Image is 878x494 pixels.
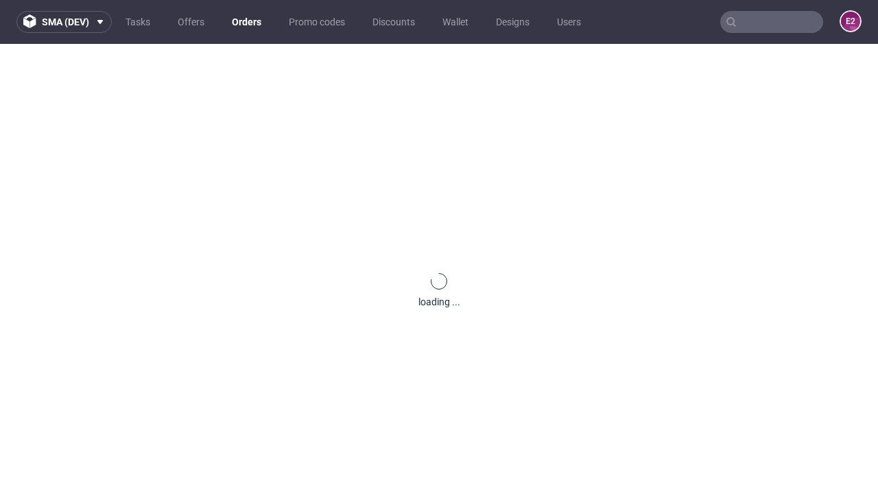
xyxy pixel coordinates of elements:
a: Discounts [364,11,423,33]
div: loading ... [418,295,460,309]
a: Orders [224,11,270,33]
a: Wallet [434,11,477,33]
a: Promo codes [281,11,353,33]
a: Tasks [117,11,158,33]
button: sma (dev) [16,11,112,33]
figcaption: e2 [841,12,860,31]
span: sma (dev) [42,17,89,27]
a: Users [549,11,589,33]
a: Offers [169,11,213,33]
a: Designs [488,11,538,33]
